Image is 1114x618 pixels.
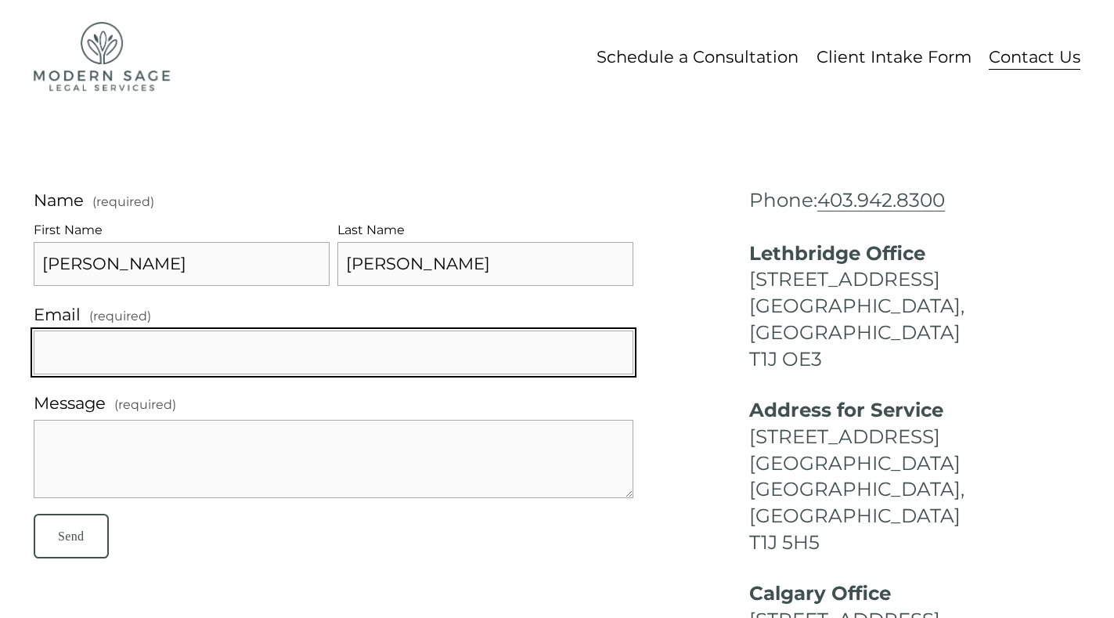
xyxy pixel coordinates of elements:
[34,187,84,214] span: Name
[92,196,154,208] span: (required)
[114,395,176,415] span: (required)
[597,42,799,71] a: Schedule a Consultation
[34,390,106,417] span: Message
[34,22,171,91] img: Modern Sage Legal Services
[34,514,109,558] button: SendSend
[989,42,1080,71] a: Contact Us
[749,397,1080,555] h4: [STREET_ADDRESS] [GEOGRAPHIC_DATA] [GEOGRAPHIC_DATA], [GEOGRAPHIC_DATA] T1J 5H5
[34,220,330,242] div: First Name
[817,188,945,211] a: 403.942.8300
[89,306,151,327] span: (required)
[337,220,633,242] div: Last Name
[34,302,81,328] span: Email
[749,581,891,605] strong: Calgary Office
[58,529,84,543] span: Send
[749,187,1080,372] h4: Phone: [STREET_ADDRESS] [GEOGRAPHIC_DATA], [GEOGRAPHIC_DATA] T1J OE3
[749,398,943,421] strong: Address for Service
[817,42,972,71] a: Client Intake Form
[749,241,925,265] strong: Lethbridge Office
